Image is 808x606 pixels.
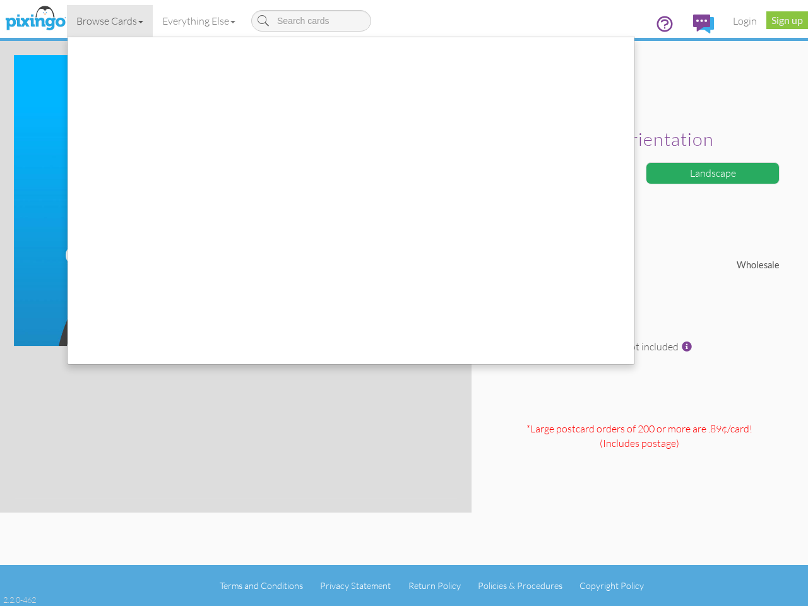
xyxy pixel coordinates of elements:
a: Sign up [766,11,808,29]
div: Postage not included [481,340,799,415]
div: Wholesale [639,259,789,272]
img: pixingo logo [2,3,69,35]
a: Everything Else [153,5,245,37]
input: Search cards [251,10,371,32]
a: Login [723,5,766,37]
img: comments.svg [693,15,714,33]
div: 2.2.0-462 [3,594,36,605]
a: Return Policy [408,580,461,591]
a: Privacy Statement [320,580,391,591]
div: Landscape [646,162,780,184]
a: Terms and Conditions [220,580,303,591]
a: Browse Cards [67,5,153,37]
img: create-your-own-landscape.jpg [14,55,457,346]
div: *Large postcard orders of 200 or more are .89¢/card! (Includes postage ) [481,422,799,512]
a: Copyright Policy [579,580,644,591]
h2: Select orientation [497,129,776,150]
a: Policies & Procedures [478,580,562,591]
